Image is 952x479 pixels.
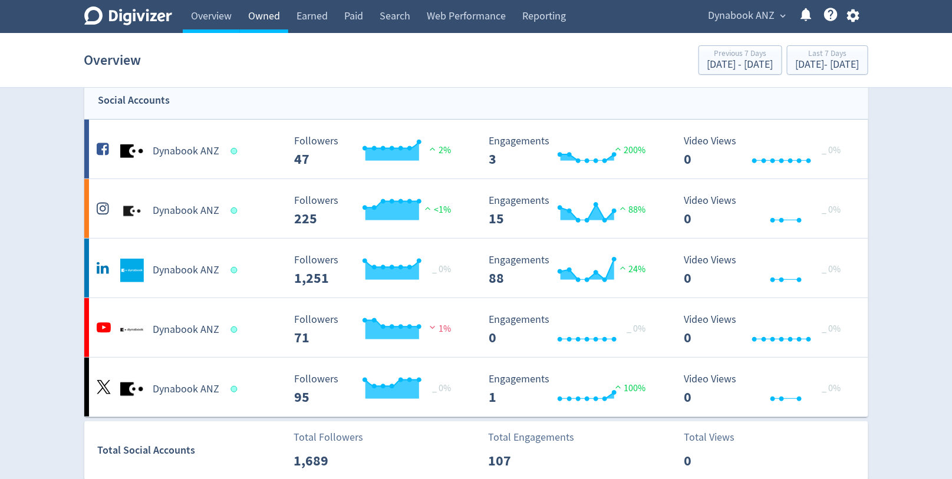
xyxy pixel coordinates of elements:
div: Total Social Accounts [97,442,285,459]
div: Social Accounts [98,92,170,109]
svg: Engagements 1 [483,374,660,405]
span: Dynabook ANZ [709,6,775,25]
span: <1% [422,204,451,216]
a: Dynabook ANZ undefinedDynabook ANZ Followers --- Followers 71 1% Engagements 0 Engagements 0 _ 0%... [84,298,868,357]
h5: Dynabook ANZ [153,204,220,218]
span: Data last synced: 27 Aug 2025, 9:02pm (AEST) [230,148,241,154]
h1: Overview [84,41,141,79]
svg: Followers --- [288,195,465,226]
img: Dynabook ANZ undefined [120,378,144,401]
span: 2% [427,144,451,156]
svg: Engagements 88 [483,255,660,286]
h5: Dynabook ANZ [153,382,220,397]
img: negative-performance.svg [427,323,439,332]
p: 1,689 [294,450,361,471]
p: 0 [684,450,752,471]
p: 107 [488,450,556,471]
span: _ 0% [627,323,646,335]
a: Dynabook ANZ undefinedDynabook ANZ Followers --- Followers 225 <1% Engagements 15 Engagements 15 ... [84,179,868,238]
svg: Followers --- [288,255,465,286]
svg: Followers --- [288,136,465,167]
img: positive-performance.svg [617,204,629,213]
svg: Followers --- [288,374,465,405]
svg: Video Views 0 [678,136,855,167]
p: Total Engagements [488,430,574,445]
svg: Video Views 0 [678,314,855,345]
span: 100% [612,382,646,394]
svg: Video Views 0 [678,195,855,226]
span: _ 0% [822,263,841,275]
img: positive-performance.svg [612,144,624,153]
img: Dynabook ANZ undefined [120,140,144,163]
span: 24% [617,263,646,275]
a: Dynabook ANZ undefinedDynabook ANZ Followers --- _ 0% Followers 1,251 Engagements 88 Engagements ... [84,239,868,298]
span: _ 0% [822,323,841,335]
svg: Video Views 0 [678,255,855,286]
div: [DATE] - [DATE] [707,60,773,70]
span: 1% [427,323,451,335]
a: Dynabook ANZ undefinedDynabook ANZ Followers --- _ 0% Followers 95 Engagements 1 Engagements 1 10... [84,358,868,417]
div: Previous 7 Days [707,49,773,60]
img: Dynabook ANZ undefined [120,318,144,342]
p: Total Followers [294,430,363,445]
span: 200% [612,144,646,156]
span: expand_more [778,11,789,21]
span: _ 0% [822,204,841,216]
span: _ 0% [432,263,451,275]
span: _ 0% [822,144,841,156]
button: Previous 7 Days[DATE] - [DATE] [699,45,782,75]
p: Total Views [684,430,752,445]
span: Data last synced: 27 Aug 2025, 9:02pm (AEST) [230,207,241,214]
img: positive-performance.svg [612,382,624,391]
span: _ 0% [432,382,451,394]
div: [DATE] - [DATE] [796,60,859,70]
img: positive-performance.svg [427,144,439,153]
svg: Video Views 0 [678,374,855,405]
img: positive-performance.svg [617,263,629,272]
span: Data last synced: 28 Aug 2025, 7:02am (AEST) [230,267,241,273]
span: 88% [617,204,646,216]
span: Data last synced: 27 Aug 2025, 6:02pm (AEST) [230,326,241,333]
span: _ 0% [822,382,841,394]
h5: Dynabook ANZ [153,323,220,337]
div: Last 7 Days [796,49,859,60]
a: Dynabook ANZ undefinedDynabook ANZ Followers --- Followers 47 2% Engagements 3 Engagements 3 200%... [84,120,868,179]
svg: Followers --- [288,314,465,345]
img: Dynabook ANZ undefined [120,199,144,223]
svg: Engagements 3 [483,136,660,167]
span: Data last synced: 27 Aug 2025, 8:01pm (AEST) [230,386,241,392]
h5: Dynabook ANZ [153,144,220,158]
img: Dynabook ANZ undefined [120,259,144,282]
img: positive-performance.svg [422,204,434,213]
svg: Engagements 15 [483,195,660,226]
button: Last 7 Days[DATE]- [DATE] [787,45,868,75]
h5: Dynabook ANZ [153,263,220,278]
svg: Engagements 0 [483,314,660,345]
button: Dynabook ANZ [704,6,789,25]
